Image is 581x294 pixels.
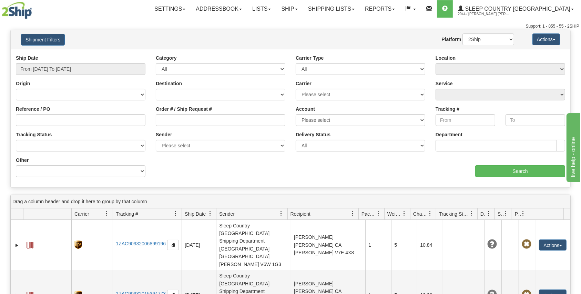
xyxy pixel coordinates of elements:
[517,208,529,219] a: Pickup Status filter column settings
[532,33,560,45] button: Actions
[290,210,310,217] span: Recipient
[463,6,570,12] span: Sleep Country [GEOGRAPHIC_DATA]
[498,210,503,217] span: Shipment Issues
[74,210,89,217] span: Carrier
[424,208,436,219] a: Charge filter column settings
[13,242,20,249] a: Expand
[296,131,330,138] label: Delivery Status
[441,36,461,43] label: Platform
[11,195,570,208] div: grid grouping header
[156,80,182,87] label: Destination
[156,131,172,138] label: Sender
[522,239,531,249] span: Pickup Not Assigned
[480,210,486,217] span: Delivery Status
[436,80,453,87] label: Service
[458,11,510,18] span: 2044 / [PERSON_NAME] [PERSON_NAME]
[291,220,366,270] td: [PERSON_NAME] [PERSON_NAME] CA [PERSON_NAME] V7E 4X8
[185,210,206,217] span: Ship Date
[101,208,113,219] a: Carrier filter column settings
[16,157,29,164] label: Other
[413,210,428,217] span: Charge
[16,106,50,112] label: Reference / PO
[439,210,469,217] span: Tracking Status
[182,220,216,270] td: [DATE]
[191,0,247,18] a: Addressbook
[500,208,512,219] a: Shipment Issues filter column settings
[16,55,38,61] label: Ship Date
[16,131,52,138] label: Tracking Status
[204,208,216,219] a: Ship Date filter column settings
[2,23,579,29] div: Support: 1 - 855 - 55 - 2SHIP
[360,0,400,18] a: Reports
[216,220,291,270] td: Sleep Country [GEOGRAPHIC_DATA] Shipping Department [GEOGRAPHIC_DATA] [GEOGRAPHIC_DATA][PERSON_NA...
[417,220,443,270] td: 10.84
[436,55,456,61] label: Location
[565,112,580,182] iframe: chat widget
[487,239,497,249] span: Unknown
[156,55,177,61] label: Category
[296,80,312,87] label: Carrier
[219,210,235,217] span: Sender
[2,2,32,19] img: logo2044.jpg
[361,210,376,217] span: Packages
[515,210,521,217] span: Pickup Status
[506,114,565,126] input: To
[156,106,212,112] label: Order # / Ship Request #
[398,208,410,219] a: Weight filter column settings
[27,239,33,250] a: Label
[167,240,179,250] button: Copy to clipboard
[296,106,315,112] label: Account
[453,0,579,18] a: Sleep Country [GEOGRAPHIC_DATA] 2044 / [PERSON_NAME] [PERSON_NAME]
[16,80,30,87] label: Origin
[276,0,303,18] a: Ship
[303,0,360,18] a: Shipping lists
[475,165,565,177] input: Search
[116,241,166,246] a: 1ZAC90932006899196
[539,239,567,251] button: Actions
[436,114,495,126] input: From
[296,55,324,61] label: Carrier Type
[373,208,384,219] a: Packages filter column settings
[436,106,459,112] label: Tracking #
[365,220,391,270] td: 1
[116,210,138,217] span: Tracking #
[276,208,287,219] a: Sender filter column settings
[5,4,64,12] div: live help - online
[21,34,65,46] button: Shipment Filters
[391,220,417,270] td: 5
[247,0,276,18] a: Lists
[347,208,358,219] a: Recipient filter column settings
[466,208,477,219] a: Tracking Status filter column settings
[483,208,495,219] a: Delivery Status filter column settings
[74,241,82,249] img: 8 - UPS
[170,208,182,219] a: Tracking # filter column settings
[149,0,191,18] a: Settings
[436,131,462,138] label: Department
[387,210,402,217] span: Weight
